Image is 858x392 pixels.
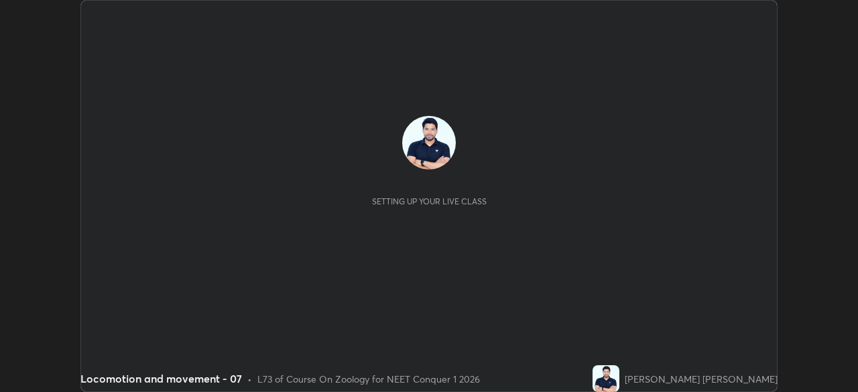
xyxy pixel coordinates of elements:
div: Setting up your live class [372,196,487,206]
img: 54718f5cc6424ee29a7c9693f4c7f7b6.jpg [402,116,456,170]
div: Locomotion and movement - 07 [80,371,242,387]
img: 54718f5cc6424ee29a7c9693f4c7f7b6.jpg [593,365,619,392]
div: [PERSON_NAME] [PERSON_NAME] [625,372,778,386]
div: • [247,372,252,386]
div: L73 of Course On Zoology for NEET Conquer 1 2026 [257,372,480,386]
